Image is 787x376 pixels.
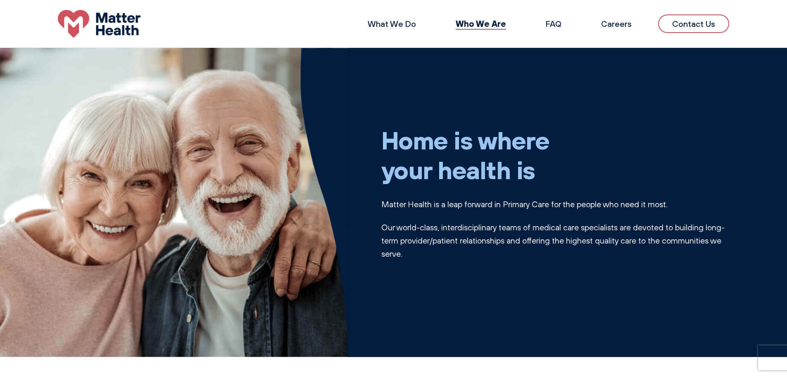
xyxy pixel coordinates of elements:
[368,19,416,29] a: What We Do
[456,18,506,29] a: Who We Are
[601,19,632,29] a: Careers
[546,19,561,29] a: FAQ
[381,221,730,260] p: Our world-class, interdisciplinary teams of medical care specialists are devoted to building long...
[381,125,730,184] h1: Home is where your health is
[658,14,729,33] a: Contact Us
[381,198,730,211] p: Matter Health is a leap forward in Primary Care for the people who need it most.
